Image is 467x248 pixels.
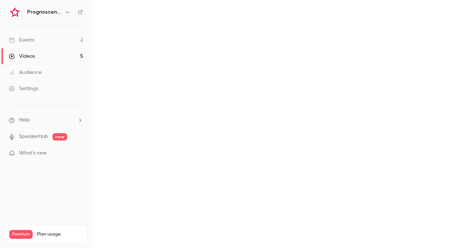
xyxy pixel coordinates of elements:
[9,36,34,44] div: Events
[19,116,30,124] span: Help
[9,53,35,60] div: Videos
[9,85,38,92] div: Settings
[9,230,33,239] span: Premium
[27,8,62,16] h6: Prognoscentret | Powered by Hubexo
[53,133,67,141] span: new
[19,149,47,157] span: What's new
[19,133,48,141] a: SpeakerHub
[9,116,83,124] li: help-dropdown-opener
[37,231,83,237] span: Plan usage
[9,69,41,76] div: Audience
[74,150,83,157] iframe: Noticeable Trigger
[9,6,21,18] img: Prognoscentret | Powered by Hubexo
